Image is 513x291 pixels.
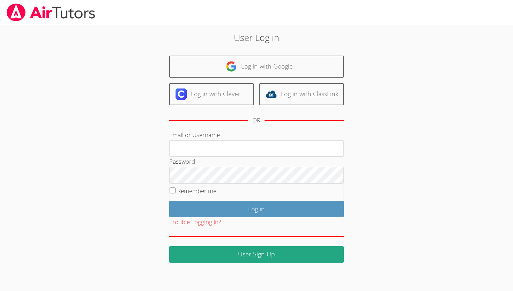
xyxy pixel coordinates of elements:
label: Email or Username [169,131,220,139]
h2: User Log in [118,31,395,44]
a: Log in with Google [169,56,344,78]
label: Password [169,157,195,165]
img: clever-logo-6eab21bc6e7a338710f1a6ff85c0baf02591cd810cc4098c63d3a4b26e2feb20.svg [176,88,187,100]
img: google-logo-50288ca7cdecda66e5e0955fdab243c47b7ad437acaf1139b6f446037453330a.svg [226,61,237,72]
img: airtutors_banner-c4298cdbf04f3fff15de1276eac7730deb9818008684d7c2e4769d2f7ddbe033.png [6,3,96,21]
label: Remember me [177,187,216,195]
a: Log in with Clever [169,83,254,105]
div: OR [252,115,260,126]
button: Trouble Logging In? [169,217,221,227]
img: classlink-logo-d6bb404cc1216ec64c9a2012d9dc4662098be43eaf13dc465df04b49fa7ab582.svg [266,88,277,100]
a: User Sign Up [169,246,344,263]
a: Log in with ClassLink [259,83,344,105]
input: Log in [169,201,344,217]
